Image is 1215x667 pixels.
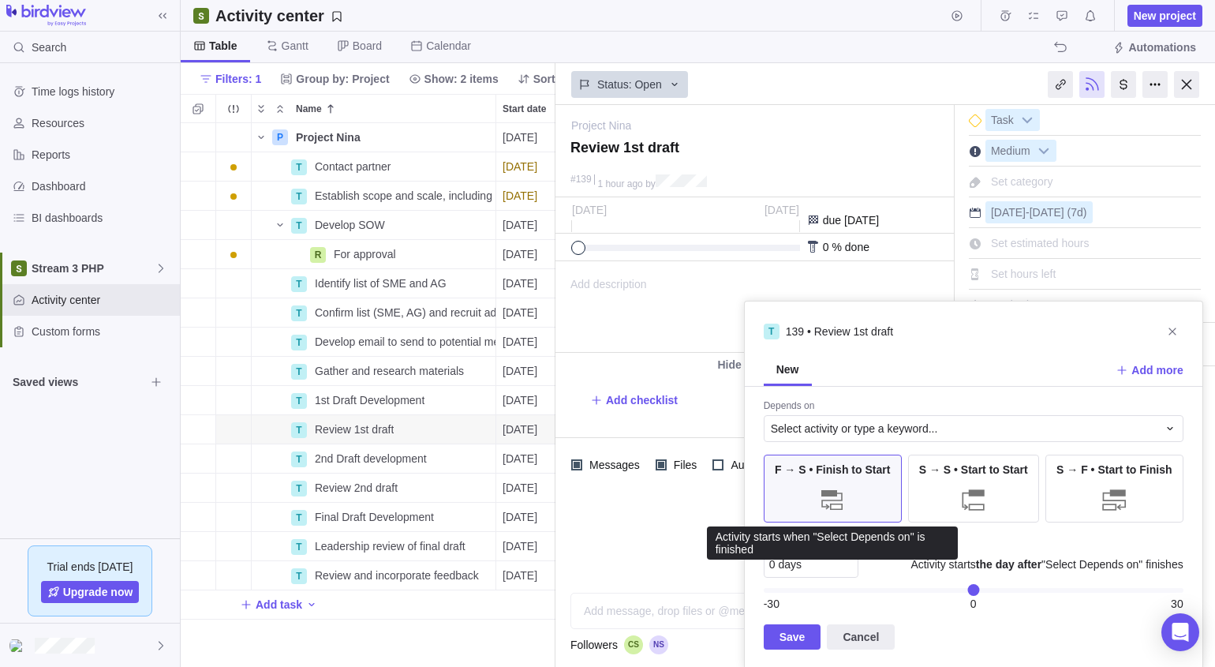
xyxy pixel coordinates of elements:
div: Activity starts when "Select Depends on" is finished [714,530,951,556]
b: the day after [976,558,1041,571]
span: Activity starts "Select Depends on" finishes [910,556,1183,572]
span: Save [779,628,806,646]
div: Depends on [764,399,815,415]
span: Add more [1131,362,1183,378]
span: New [776,362,799,377]
span: 0 days [769,558,802,571]
span: 139 • Review 1st draft [786,324,893,339]
span: Cancel [827,624,895,650]
span: Add more [1116,359,1183,381]
span: F → S • Finish to Start [775,462,890,478]
span: Save [764,624,821,650]
span: 30 [1171,598,1183,610]
div: T [764,324,779,339]
span: -30 [764,598,779,610]
span: Cancel [843,628,879,646]
span: S → F • Start to Finish [1056,462,1172,478]
div: Lag [764,535,1183,551]
span: S → S • Start to Start [919,462,1028,478]
span: Select activity or type a keyword... [771,421,938,437]
span: Close [1161,320,1183,343]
